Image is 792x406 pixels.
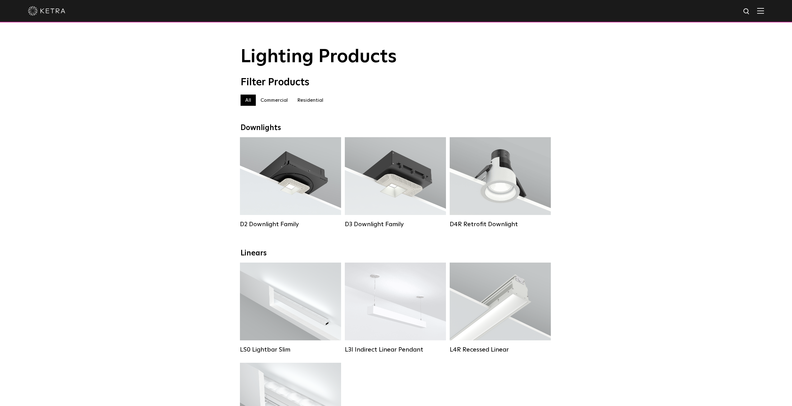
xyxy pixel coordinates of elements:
[240,137,341,228] a: D2 Downlight Family Lumen Output:1200Colors:White / Black / Gloss Black / Silver / Bronze / Silve...
[345,221,446,228] div: D3 Downlight Family
[757,8,764,14] img: Hamburger%20Nav.svg
[345,263,446,353] a: L3I Indirect Linear Pendant Lumen Output:400 / 600 / 800 / 1000Housing Colors:White / BlackContro...
[345,346,446,353] div: L3I Indirect Linear Pendant
[450,263,551,353] a: L4R Recessed Linear Lumen Output:400 / 600 / 800 / 1000Colors:White / BlackControl:Lutron Clear C...
[240,263,341,353] a: LS0 Lightbar Slim Lumen Output:200 / 350Colors:White / BlackControl:X96 Controller
[240,221,341,228] div: D2 Downlight Family
[450,221,551,228] div: D4R Retrofit Downlight
[241,77,552,88] div: Filter Products
[293,95,328,106] label: Residential
[345,137,446,228] a: D3 Downlight Family Lumen Output:700 / 900 / 1100Colors:White / Black / Silver / Bronze / Paintab...
[241,48,397,66] span: Lighting Products
[450,346,551,353] div: L4R Recessed Linear
[450,137,551,228] a: D4R Retrofit Downlight Lumen Output:800Colors:White / BlackBeam Angles:15° / 25° / 40° / 60°Watta...
[743,8,751,16] img: search icon
[28,6,65,16] img: ketra-logo-2019-white
[240,346,341,353] div: LS0 Lightbar Slim
[241,124,552,133] div: Downlights
[241,249,552,258] div: Linears
[256,95,293,106] label: Commercial
[241,95,256,106] label: All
